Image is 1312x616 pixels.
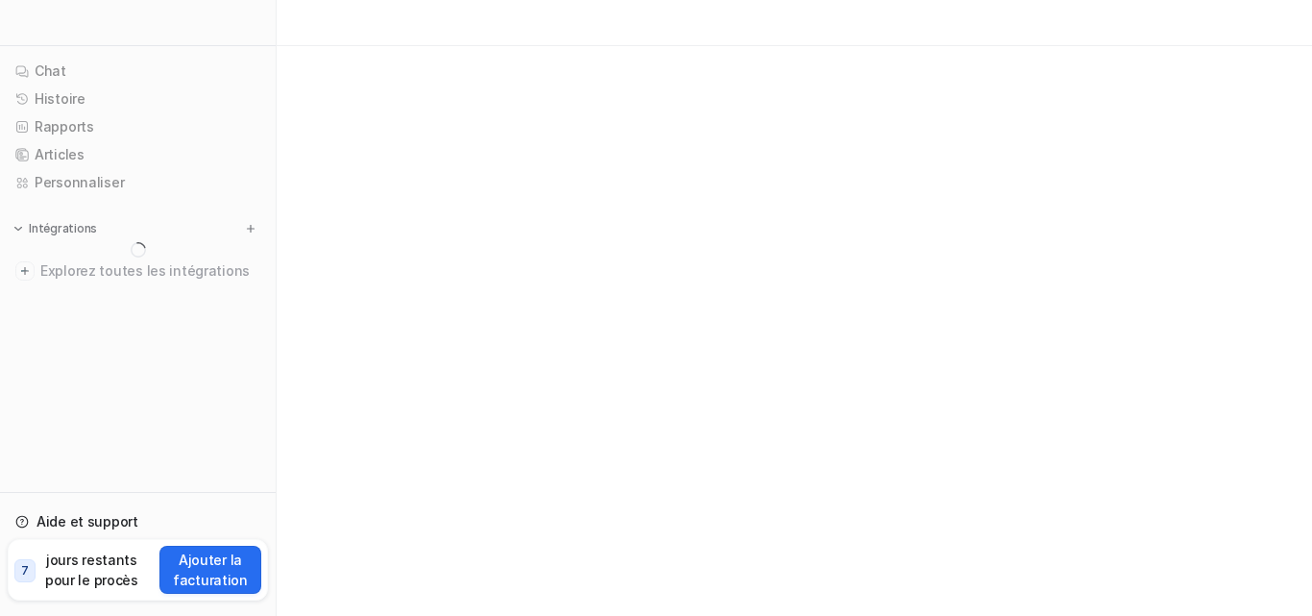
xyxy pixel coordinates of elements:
[244,222,257,235] img: menu_add.svg
[173,552,248,588] font: Ajouter la facturation
[15,261,35,281] img: explorer toutes les intégrations
[8,58,268,85] a: Chat
[159,546,261,594] button: Ajouter la facturation
[40,262,250,279] font: Explorez toutes les intégrations
[36,513,138,530] font: Aide et support
[35,118,94,135] font: Rapports
[21,563,29,578] font: 7
[8,141,268,168] a: Articles
[8,508,268,535] a: Aide et support
[8,258,268,284] a: Explorez toutes les intégrations
[29,221,97,235] font: Intégrations
[8,219,103,238] button: Intégrations
[35,62,66,79] font: Chat
[8,113,268,140] a: Rapports
[45,552,138,588] font: jours restants pour le procès
[8,169,268,196] a: Personnaliser
[12,222,25,235] img: développer le menu
[8,86,268,112] a: Histoire
[35,174,124,190] font: Personnaliser
[35,90,85,107] font: Histoire
[35,146,85,162] font: Articles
